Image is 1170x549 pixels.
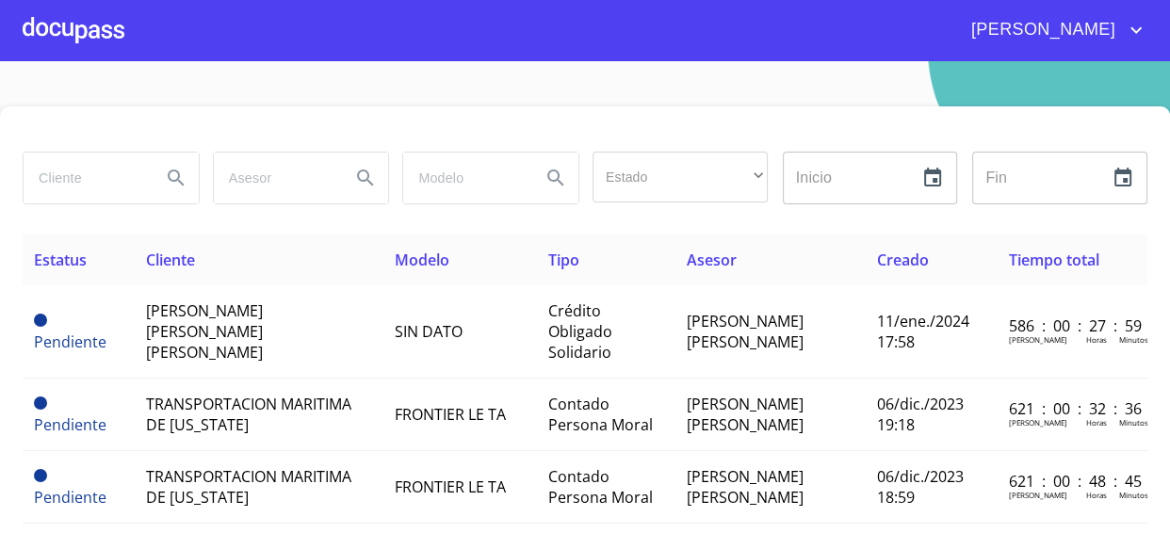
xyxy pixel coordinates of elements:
[957,15,1147,45] button: account of current user
[548,300,612,363] span: Crédito Obligado Solidario
[1086,334,1107,345] p: Horas
[146,250,195,270] span: Cliente
[1009,471,1136,492] p: 621 : 00 : 48 : 45
[24,153,146,203] input: search
[146,394,351,435] span: TRANSPORTACION MARITIMA DE [US_STATE]
[395,476,506,497] span: FRONTIER LE TA
[877,394,964,435] span: 06/dic./2023 19:18
[1009,250,1099,270] span: Tiempo total
[395,250,449,270] span: Modelo
[548,250,579,270] span: Tipo
[34,469,47,482] span: Pendiente
[1009,398,1136,419] p: 621 : 00 : 32 : 36
[154,155,199,201] button: Search
[687,394,804,435] span: [PERSON_NAME] [PERSON_NAME]
[1009,490,1067,500] p: [PERSON_NAME]
[877,311,969,352] span: 11/ene./2024 17:58
[877,250,929,270] span: Creado
[1009,315,1136,336] p: 586 : 00 : 27 : 59
[34,314,47,327] span: Pendiente
[957,15,1125,45] span: [PERSON_NAME]
[1119,417,1148,428] p: Minutos
[343,155,388,201] button: Search
[34,487,106,508] span: Pendiente
[214,153,336,203] input: search
[1119,490,1148,500] p: Minutos
[687,250,737,270] span: Asesor
[1086,417,1107,428] p: Horas
[548,466,653,508] span: Contado Persona Moral
[548,394,653,435] span: Contado Persona Moral
[877,466,964,508] span: 06/dic./2023 18:59
[34,331,106,352] span: Pendiente
[1009,417,1067,428] p: [PERSON_NAME]
[34,414,106,435] span: Pendiente
[533,155,578,201] button: Search
[403,153,526,203] input: search
[146,466,351,508] span: TRANSPORTACION MARITIMA DE [US_STATE]
[395,404,506,425] span: FRONTIER LE TA
[687,311,804,352] span: [PERSON_NAME] [PERSON_NAME]
[146,300,263,363] span: [PERSON_NAME] [PERSON_NAME] [PERSON_NAME]
[1086,490,1107,500] p: Horas
[34,396,47,410] span: Pendiente
[34,250,87,270] span: Estatus
[1119,334,1148,345] p: Minutos
[395,321,463,342] span: SIN DATO
[687,466,804,508] span: [PERSON_NAME] [PERSON_NAME]
[1009,334,1067,345] p: [PERSON_NAME]
[593,152,768,202] div: ​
